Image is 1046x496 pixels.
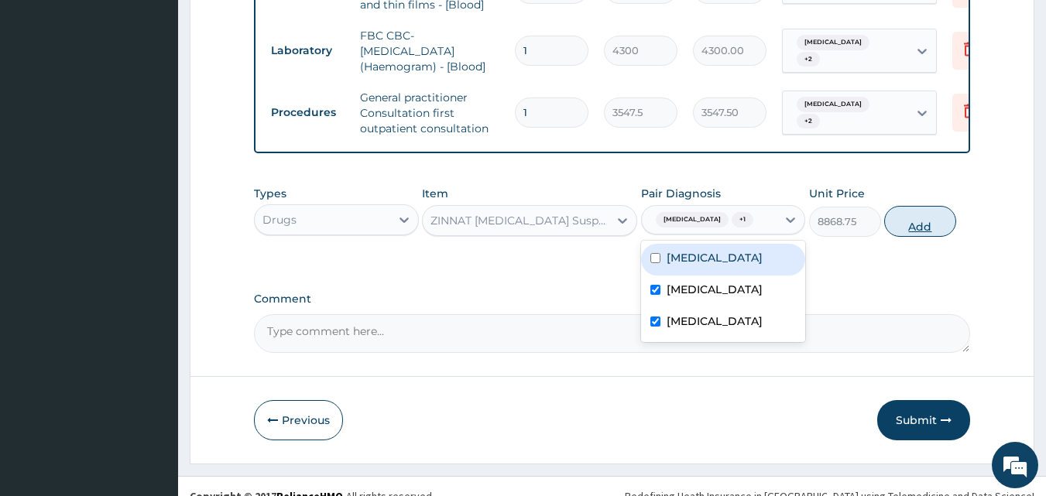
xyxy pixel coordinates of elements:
label: Unit Price [809,186,865,201]
label: [MEDICAL_DATA] [667,282,763,297]
td: Procedures [263,98,352,127]
span: [MEDICAL_DATA] [656,212,729,227]
button: Add [884,206,956,237]
span: + 2 [797,114,820,129]
img: d_794563401_company_1708531726252_794563401 [29,77,63,116]
div: Chat with us now [81,87,260,107]
td: FBC CBC-[MEDICAL_DATA] (Haemogram) - [Blood] [352,20,507,82]
label: Pair Diagnosis [641,186,721,201]
button: Submit [877,400,970,440]
div: ZINNAT [MEDICAL_DATA] Suspension 100ml [430,213,610,228]
button: Previous [254,400,343,440]
span: [MEDICAL_DATA] [797,35,869,50]
label: [MEDICAL_DATA] [667,313,763,329]
label: Types [254,187,286,200]
label: Comment [254,292,971,306]
span: We're online! [90,149,214,306]
label: Item [422,186,448,201]
textarea: Type your message and hit 'Enter' [8,331,295,385]
label: [MEDICAL_DATA] [667,250,763,265]
div: Minimize live chat window [254,8,291,45]
td: General practitioner Consultation first outpatient consultation [352,82,507,144]
span: [MEDICAL_DATA] [797,97,869,112]
td: Laboratory [263,36,352,65]
div: Drugs [262,212,297,227]
span: + 2 [797,52,820,67]
span: + 1 [732,212,753,227]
